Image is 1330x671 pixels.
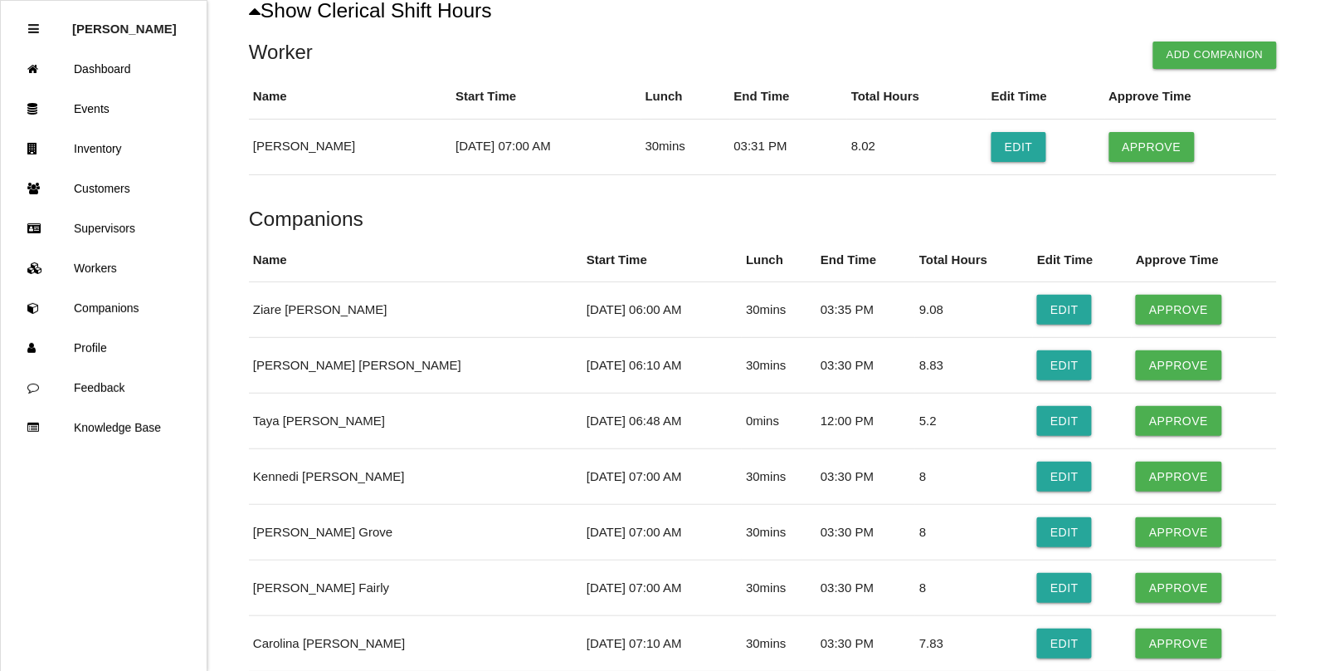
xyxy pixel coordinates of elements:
[249,119,451,174] td: [PERSON_NAME]
[1,89,207,129] a: Events
[28,9,39,49] div: Close
[1,49,207,89] a: Dashboard
[1136,350,1221,380] button: Approve
[1,208,207,248] a: Supervisors
[582,449,742,505] td: [DATE] 07:00 AM
[1,169,207,208] a: Customers
[816,282,915,338] td: 03:35 PM
[742,505,816,561] td: 30 mins
[1033,238,1132,282] th: Edit Time
[915,394,1033,449] td: 5.2
[847,75,987,119] th: Total Hours
[1,408,207,448] a: Knowledge Base
[249,394,582,449] td: Taya [PERSON_NAME]
[1136,629,1221,659] button: Approve
[742,282,816,338] td: 30 mins
[915,561,1033,616] td: 8
[249,75,451,119] th: Name
[582,394,742,449] td: [DATE] 06:48 AM
[1136,406,1221,436] button: Approve
[847,119,987,174] td: 8.02
[582,282,742,338] td: [DATE] 06:00 AM
[816,561,915,616] td: 03:30 PM
[915,505,1033,561] td: 8
[742,238,816,282] th: Lunch
[1,288,207,328] a: Companions
[915,282,1033,338] td: 9.08
[742,449,816,505] td: 30 mins
[816,394,915,449] td: 12:00 PM
[1037,462,1092,492] button: Edit
[915,338,1033,394] td: 8.83
[451,119,641,174] td: [DATE] 07:00 AM
[582,561,742,616] td: [DATE] 07:00 AM
[730,75,847,119] th: End Time
[1037,350,1092,380] button: Edit
[1136,295,1221,325] button: Approve
[1037,406,1092,436] button: Edit
[249,238,582,282] th: Name
[451,75,641,119] th: Start Time
[1,368,207,408] a: Feedback
[1136,462,1221,492] button: Approve
[742,338,816,394] td: 30 mins
[1037,573,1092,603] button: Edit
[249,505,582,561] td: [PERSON_NAME] Grove
[1136,517,1221,547] button: Approve
[915,449,1033,505] td: 8
[249,561,582,616] td: [PERSON_NAME] Fairly
[816,338,915,394] td: 03:30 PM
[1,328,207,368] a: Profile
[582,238,742,282] th: Start Time
[742,561,816,616] td: 30 mins
[249,449,582,505] td: Kennedi [PERSON_NAME]
[1153,42,1277,68] button: Add Companion
[1136,573,1221,603] button: Approve
[1037,629,1092,659] button: Edit
[991,132,1046,162] button: Edit
[249,42,1277,63] h4: Worker
[742,394,816,449] td: 0 mins
[1109,132,1195,162] button: Approve
[816,505,915,561] td: 03:30 PM
[1132,238,1276,282] th: Approve Time
[816,449,915,505] td: 03:30 PM
[816,238,915,282] th: End Time
[1105,75,1277,119] th: Approve Time
[72,9,177,36] p: Rosie Blandino
[987,75,1104,119] th: Edit Time
[730,119,847,174] td: 03:31 PM
[249,338,582,394] td: [PERSON_NAME] [PERSON_NAME]
[1037,517,1092,547] button: Edit
[582,505,742,561] td: [DATE] 07:00 AM
[249,282,582,338] td: Ziare [PERSON_NAME]
[641,119,730,174] td: 30 mins
[915,238,1033,282] th: Total Hours
[1037,295,1092,325] button: Edit
[641,75,730,119] th: Lunch
[582,338,742,394] td: [DATE] 06:10 AM
[1,248,207,288] a: Workers
[249,208,1277,230] h5: Companions
[1,129,207,169] a: Inventory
